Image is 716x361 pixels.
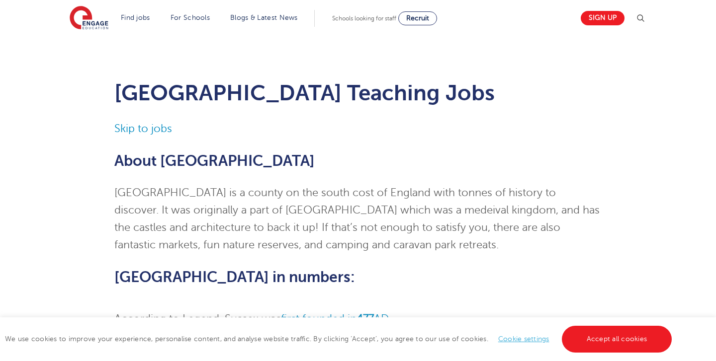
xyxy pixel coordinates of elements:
[398,11,437,25] a: Recruit
[114,123,172,135] a: Skip to jobs
[498,335,549,343] a: Cookie settings
[114,152,602,169] h2: About [GEOGRAPHIC_DATA]
[121,14,150,21] a: Find jobs
[281,313,389,325] a: first founded in477AD
[562,326,672,353] a: Accept all cookies
[114,310,602,328] li: According to Legend, Sussex was
[5,335,674,343] span: We use cookies to improve your experience, personalise content, and analyse website traffic. By c...
[230,14,298,21] a: Blogs & Latest News
[406,14,429,22] span: Recruit
[357,313,374,325] strong: 477
[114,184,602,254] p: [GEOGRAPHIC_DATA] is a county on the south cost of England with tonnes of history to discover. It...
[581,11,625,25] a: Sign up
[70,6,108,31] img: Engage Education
[114,269,602,286] h2: [GEOGRAPHIC_DATA] in numbers:
[332,15,396,22] span: Schools looking for staff
[171,14,210,21] a: For Schools
[114,80,602,105] h1: [GEOGRAPHIC_DATA] Teaching Jobs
